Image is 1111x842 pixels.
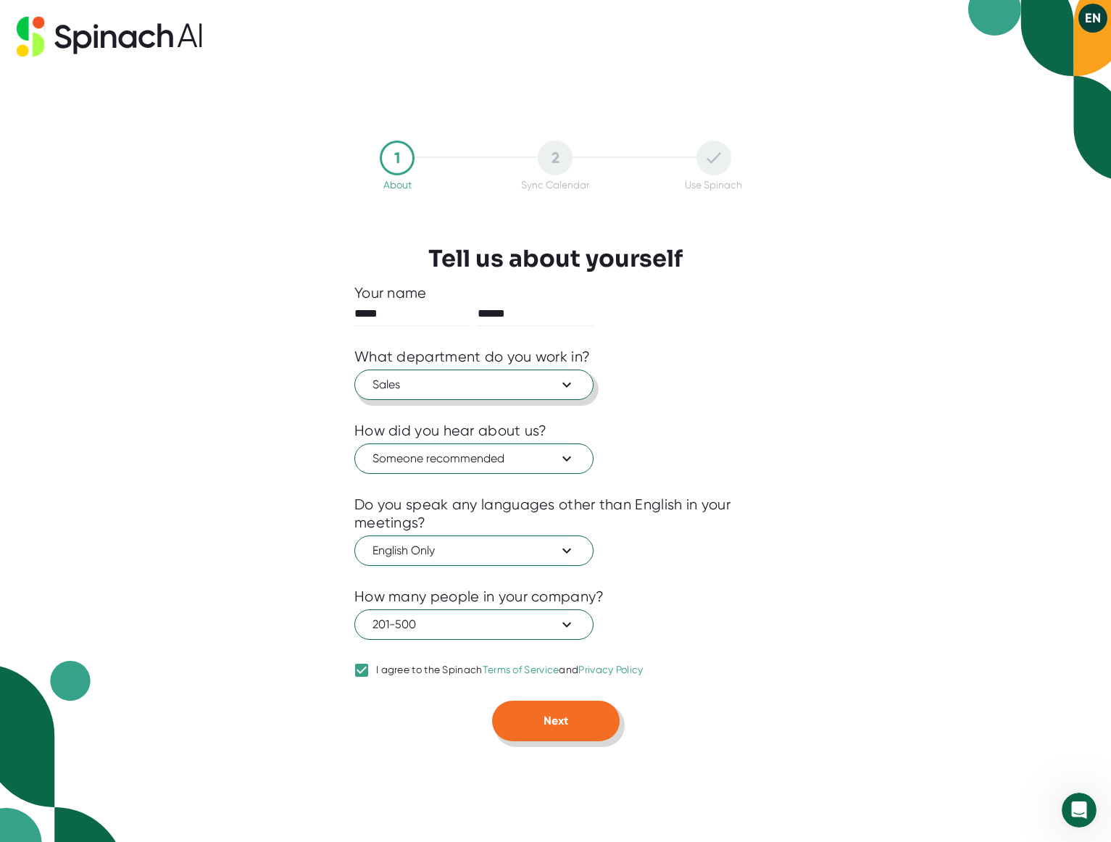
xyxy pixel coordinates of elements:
span: Next [544,714,568,728]
div: About [383,179,412,191]
span: English Only [373,542,575,559]
button: Next [492,701,620,741]
div: Your name [354,284,757,302]
div: 2 [538,141,573,175]
button: 201-500 [354,609,594,640]
div: Use Spinach [685,179,742,191]
div: What department do you work in? [354,348,590,366]
a: Terms of Service [483,664,559,675]
button: Someone recommended [354,443,594,474]
a: Privacy Policy [578,664,643,675]
iframe: Intercom live chat [1062,793,1097,828]
button: Sales [354,370,594,400]
button: English Only [354,535,594,566]
div: How did you hear about us? [354,422,547,440]
div: Do you speak any languages other than English in your meetings? [354,496,757,532]
div: Sync Calendar [521,179,589,191]
span: Someone recommended [373,450,575,467]
button: EN [1078,4,1107,33]
h3: Tell us about yourself [428,245,683,272]
div: How many people in your company? [354,588,604,606]
div: I agree to the Spinach and [376,664,644,677]
div: 1 [380,141,415,175]
span: Sales [373,376,575,393]
span: 201-500 [373,616,575,633]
